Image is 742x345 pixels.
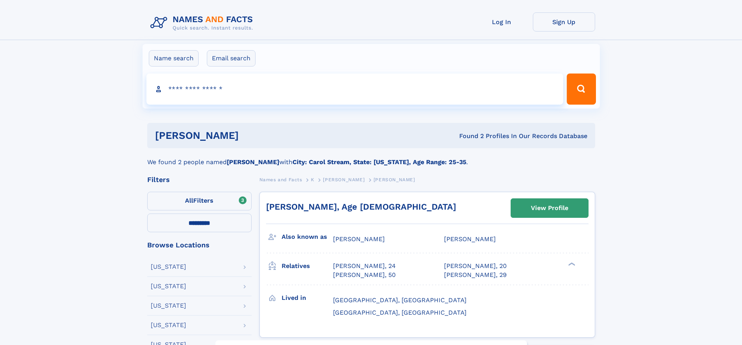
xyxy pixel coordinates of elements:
span: All [185,197,193,204]
b: City: Carol Stream, State: [US_STATE], Age Range: 25-35 [293,158,466,166]
span: [PERSON_NAME] [374,177,415,182]
span: [PERSON_NAME] [323,177,365,182]
a: K [311,175,314,184]
div: View Profile [531,199,568,217]
label: Name search [149,50,199,67]
div: We found 2 people named with . [147,148,595,167]
div: ❯ [566,262,576,267]
a: [PERSON_NAME], 50 [333,271,396,279]
h3: Relatives [282,259,333,273]
button: Search Button [567,74,596,105]
img: Logo Names and Facts [147,12,259,33]
span: [GEOGRAPHIC_DATA], [GEOGRAPHIC_DATA] [333,296,467,304]
a: [PERSON_NAME], 20 [444,262,507,270]
span: [PERSON_NAME] [444,235,496,243]
div: [US_STATE] [151,322,186,328]
div: Found 2 Profiles In Our Records Database [349,132,587,140]
div: Filters [147,176,252,183]
div: [US_STATE] [151,303,186,309]
span: [GEOGRAPHIC_DATA], [GEOGRAPHIC_DATA] [333,309,467,316]
b: [PERSON_NAME] [227,158,279,166]
span: [PERSON_NAME] [333,235,385,243]
a: Log In [471,12,533,32]
div: [US_STATE] [151,264,186,270]
div: [US_STATE] [151,283,186,289]
h3: Also known as [282,230,333,243]
a: [PERSON_NAME] [323,175,365,184]
h1: [PERSON_NAME] [155,131,349,140]
a: [PERSON_NAME], Age [DEMOGRAPHIC_DATA] [266,202,456,212]
span: K [311,177,314,182]
a: [PERSON_NAME], 29 [444,271,507,279]
a: [PERSON_NAME], 24 [333,262,396,270]
label: Filters [147,192,252,210]
a: Names and Facts [259,175,302,184]
h3: Lived in [282,291,333,305]
input: search input [146,74,564,105]
a: View Profile [511,199,588,217]
a: Sign Up [533,12,595,32]
div: Browse Locations [147,242,252,249]
label: Email search [207,50,256,67]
